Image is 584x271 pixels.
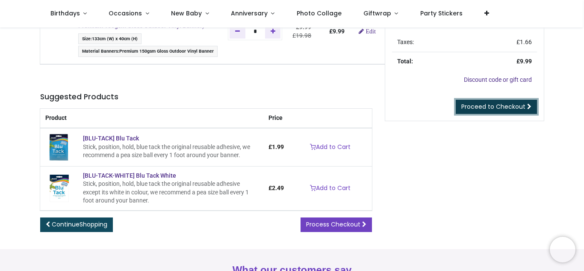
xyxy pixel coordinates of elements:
[420,9,463,18] span: Party Stickers
[461,102,525,111] span: Proceed to Checkout
[304,140,356,155] a: Add to Cart
[263,109,289,128] th: Price
[292,32,311,39] del: £
[109,9,142,18] span: Occasions
[359,28,375,34] a: Edit
[272,143,284,150] span: 1.99
[50,9,80,18] span: Birthdays
[268,143,284,150] span: £
[550,237,575,262] iframe: Brevo live chat
[83,180,258,205] div: Stick, position, hold, blue tack the original reusable adhesive except its white in colour, we re...
[78,33,142,44] span: :
[333,28,345,35] span: 9.99
[231,9,268,18] span: Anniversary
[272,185,284,191] span: 2.49
[40,92,372,102] h5: Suggested Products
[45,185,73,191] a: [BLU-TACK-WHITE] Blu Tack White
[45,134,73,161] img: [BLU-TACK] Blu Tack
[40,109,263,128] th: Product
[464,76,532,83] a: Discount code or gift card
[82,36,91,42] span: Size
[306,220,360,229] span: Process Checkout
[78,46,218,57] span: :
[366,28,375,34] span: Edit
[516,39,532,45] span: £
[520,58,532,65] span: 9.99
[92,36,138,42] span: 133cm (W) x 40cm (H)
[45,175,73,202] img: [BLU-TACK-WHITE] Blu Tack White
[329,28,345,35] b: £
[82,48,118,54] span: Material Banners
[45,143,73,150] a: [BLU-TACK] Blu Tack
[83,172,176,179] a: [BLU-TACK-WHITE] Blu Tack White
[52,220,107,229] span: Continue
[392,33,475,52] td: Taxes:
[397,58,413,65] strong: Total:
[119,48,214,54] span: Premium 150gsm Gloss Outdoor Vinyl Banner
[265,25,281,39] a: Add one
[80,220,107,229] span: Shopping
[268,185,284,191] span: £
[40,217,113,232] a: ContinueShopping
[171,9,202,18] span: New Baby
[520,39,532,45] span: 1.66
[78,6,215,29] a: Personalised Birthday Banner - Colourful Balloons - Custom Text & 9 Photos (133cm (W) x 40cm (H),...
[83,135,139,142] a: [BLU-TACK] Blu Tack
[83,143,258,160] div: Stick, position, hold, blue tack the original reusable adhesive, we recommend a pea size ball eve...
[297,9,342,18] span: Photo Collage
[304,181,356,196] a: Add to Cart
[456,100,537,114] a: Proceed to Checkout
[296,32,311,39] span: 19.98
[363,9,391,18] span: Giftwrap
[230,25,245,39] a: Remove one
[301,217,372,232] a: Process Checkout
[516,58,532,65] strong: £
